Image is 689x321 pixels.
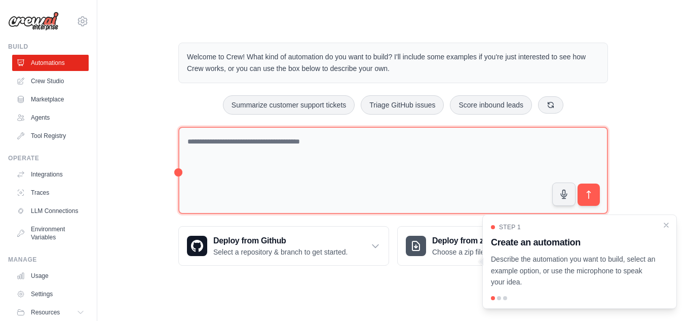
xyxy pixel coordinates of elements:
div: Manage [8,256,89,264]
a: Crew Studio [12,73,89,89]
button: Close walkthrough [662,221,670,229]
span: Resources [31,308,60,316]
h3: Deploy from Github [213,235,348,247]
a: Tool Registry [12,128,89,144]
a: Agents [12,110,89,126]
a: LLM Connections [12,203,89,219]
button: Triage GitHub issues [361,95,444,115]
button: Summarize customer support tickets [223,95,355,115]
a: Automations [12,55,89,71]
a: Settings [12,286,89,302]
div: Operate [8,154,89,162]
span: Step 1 [499,223,521,231]
a: Traces [12,185,89,201]
a: Usage [12,268,89,284]
p: Choose a zip file to upload. [432,247,518,257]
a: Marketplace [12,91,89,108]
button: Score inbound leads [450,95,532,115]
a: Integrations [12,166,89,183]
div: Sohbet Aracı [638,272,689,321]
button: Resources [12,304,89,320]
iframe: Chat Widget [638,272,689,321]
p: Welcome to Crew! What kind of automation do you want to build? I'll include some examples if you'... [187,51,599,75]
h3: Create an automation [491,235,656,249]
p: Select a repository & branch to get started. [213,247,348,257]
div: Build [8,43,89,51]
p: Describe the automation you want to build, select an example option, or use the microphone to spe... [491,254,656,288]
a: Environment Variables [12,221,89,245]
img: Logo [8,12,59,31]
h3: Deploy from zip file [432,235,518,247]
